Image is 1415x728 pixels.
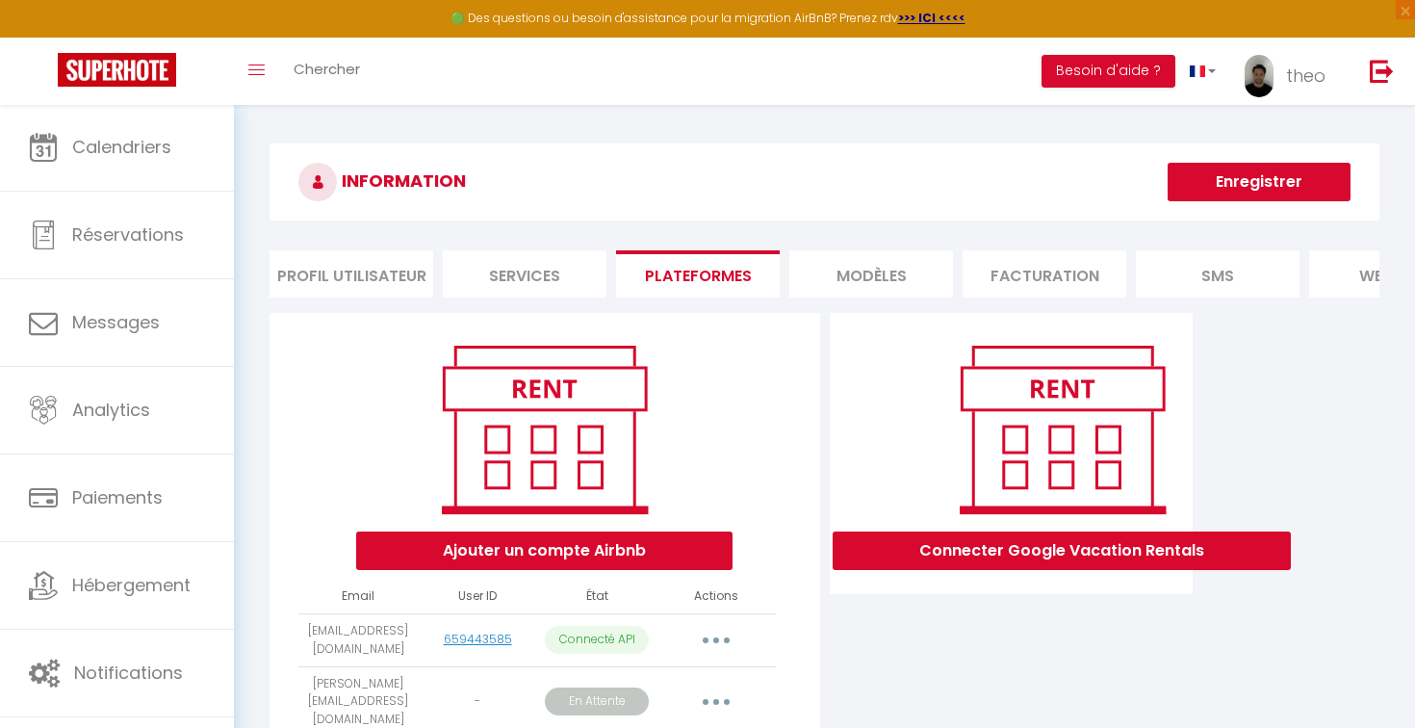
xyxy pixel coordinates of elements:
[1286,64,1325,88] span: theo
[270,143,1379,221] h3: INFORMATION
[443,250,606,298] li: Services
[1168,163,1351,201] button: Enregistrer
[74,661,183,685] span: Notifications
[1370,59,1394,83] img: logout
[963,250,1126,298] li: Facturation
[939,337,1185,522] img: rent.png
[545,688,649,715] p: En Attente
[58,53,176,87] img: Super Booking
[72,398,150,422] span: Analytics
[270,250,433,298] li: Profil Utilisateur
[616,250,780,298] li: Plateformes
[422,337,667,522] img: rent.png
[898,10,965,26] a: >>> ICI <<<<
[72,485,163,509] span: Paiements
[1245,55,1273,97] img: ...
[1042,55,1175,88] button: Besoin d'aide ?
[537,580,656,613] th: État
[72,310,160,334] span: Messages
[656,580,776,613] th: Actions
[545,626,649,654] p: Connecté API
[279,38,374,105] a: Chercher
[444,631,512,647] a: 659443585
[418,580,537,613] th: User ID
[72,135,171,159] span: Calendriers
[298,613,418,666] td: [EMAIL_ADDRESS][DOMAIN_NAME]
[833,532,1291,570] button: Connecter Google Vacation Rentals
[1136,250,1299,298] li: SMS
[72,222,184,247] span: Réservations
[425,692,529,711] div: -
[356,532,733,570] button: Ajouter un compte Airbnb
[298,580,418,613] th: Email
[294,59,360,79] span: Chercher
[72,573,191,597] span: Hébergement
[789,250,953,298] li: MODÈLES
[1230,38,1350,105] a: ... theo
